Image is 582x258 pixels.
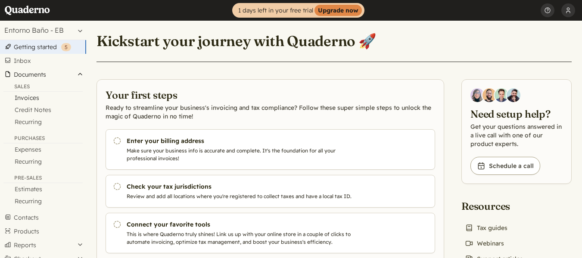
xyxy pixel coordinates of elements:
h3: Connect your favorite tools [127,220,370,229]
p: Review and add all locations where you're registered to collect taxes and have a local tax ID. [127,193,370,200]
a: Check your tax jurisdictions Review and add all locations where you're registered to collect taxe... [106,175,435,208]
h2: Your first steps [106,88,435,102]
div: Purchases [3,135,83,143]
p: This is where Quaderno truly shines! Link us up with your online store in a couple of clicks to a... [127,230,370,246]
a: Tax guides [461,222,511,234]
h2: Resources [461,199,527,213]
a: Connect your favorite tools This is where Quaderno truly shines! Link us up with your online stor... [106,213,435,253]
a: Schedule a call [470,157,540,175]
h1: Kickstart your journey with Quaderno 🚀 [96,32,377,50]
p: Ready to streamline your business's invoicing and tax compliance? Follow these super simple steps... [106,103,435,121]
img: Ivo Oltmans, Business Developer at Quaderno [495,88,508,102]
span: 5 [65,44,68,50]
strong: Upgrade now [314,5,362,16]
img: Javier Rubio, DevRel at Quaderno [507,88,520,102]
a: Webinars [461,237,507,249]
p: Make sure your business info is accurate and complete. It's the foundation for all your professio... [127,147,370,162]
a: 1 days left in your free trialUpgrade now [232,3,364,18]
div: Pre-Sales [3,174,83,183]
img: Diana Carrasco, Account Executive at Quaderno [470,88,484,102]
h3: Enter your billing address [127,137,370,145]
h2: Need setup help? [470,107,563,121]
div: Sales [3,83,83,92]
a: Enter your billing address Make sure your business info is accurate and complete. It's the founda... [106,129,435,170]
img: Jairo Fumero, Account Executive at Quaderno [482,88,496,102]
p: Get your questions answered in a live call with one of our product experts. [470,122,563,148]
h3: Check your tax jurisdictions [127,182,370,191]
